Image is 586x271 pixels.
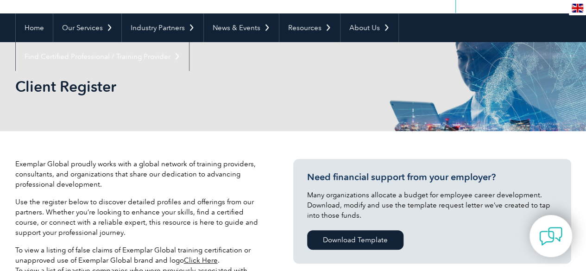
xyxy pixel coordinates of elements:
a: Home [16,13,53,42]
img: contact-chat.png [539,225,562,248]
img: en [572,4,583,13]
a: Industry Partners [122,13,203,42]
p: Exemplar Global proudly works with a global network of training providers, consultants, and organ... [15,159,265,189]
a: Click Here [184,256,218,265]
a: Download Template [307,230,403,250]
h2: Client Register [15,79,404,94]
a: Our Services [53,13,121,42]
a: About Us [340,13,398,42]
p: Use the register below to discover detailed profiles and offerings from our partners. Whether you... [15,197,265,238]
h3: Need financial support from your employer? [307,171,557,183]
a: Find Certified Professional / Training Provider [16,42,189,71]
a: News & Events [204,13,279,42]
a: Resources [279,13,340,42]
p: Many organizations allocate a budget for employee career development. Download, modify and use th... [307,190,557,221]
